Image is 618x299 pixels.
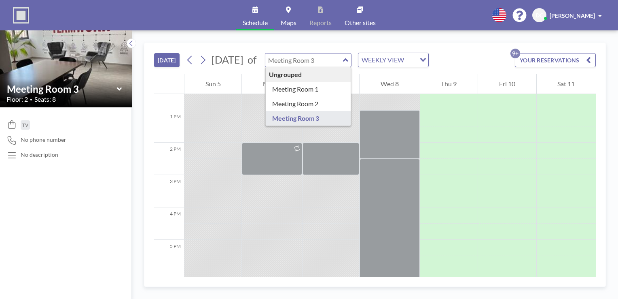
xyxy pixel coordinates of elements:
span: Other sites [345,19,376,26]
span: [DATE] [212,53,243,66]
span: Seats: 8 [34,95,56,103]
div: 3 PM [154,175,184,207]
span: Floor: 2 [6,95,28,103]
span: WEEKLY VIEW [360,55,406,65]
span: DC [535,12,543,19]
span: Maps [281,19,296,26]
div: Sun 5 [184,74,241,94]
input: Meeting Room 3 [265,53,343,67]
p: 9+ [510,49,520,58]
div: Thu 9 [420,74,478,94]
div: 1 PM [154,110,184,143]
span: TV [22,122,28,128]
span: [PERSON_NAME] [550,12,595,19]
div: Search for option [358,53,428,67]
div: 2 PM [154,143,184,175]
div: Meeting Room 3 [266,111,351,126]
span: Schedule [243,19,268,26]
span: of [248,53,256,66]
div: Mon 6 [242,74,302,94]
div: 5 PM [154,240,184,272]
span: • [30,97,32,102]
div: Fri 10 [478,74,536,94]
img: organization-logo [13,7,29,23]
span: No phone number [21,136,66,143]
input: Search for option [406,55,415,65]
button: [DATE] [154,53,180,67]
div: 4 PM [154,207,184,240]
span: Reports [309,19,332,26]
div: Wed 8 [360,74,419,94]
div: 12 PM [154,78,184,110]
div: Meeting Room 1 [266,82,351,96]
div: No description [21,151,58,158]
div: Meeting Room 2 [266,96,351,111]
div: Sat 11 [537,74,596,94]
input: Meeting Room 3 [7,83,117,95]
div: Ungrouped [266,67,351,82]
button: YOUR RESERVATIONS9+ [515,53,596,67]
